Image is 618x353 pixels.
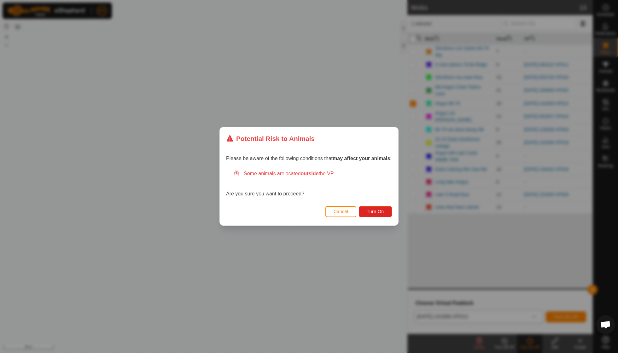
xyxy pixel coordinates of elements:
[359,206,392,217] button: Turn On
[284,171,335,176] span: located the VP.
[226,156,392,161] span: Please be aware of the following conditions that
[334,209,348,214] span: Cancel
[325,206,357,217] button: Cancel
[234,170,392,178] div: Some animals are
[301,171,319,176] strong: outside
[333,156,392,161] strong: may affect your animals:
[596,315,615,334] a: Open chat
[226,134,315,143] div: Potential Risk to Animals
[226,170,392,198] div: Are you sure you want to proceed?
[367,209,384,214] span: Turn On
